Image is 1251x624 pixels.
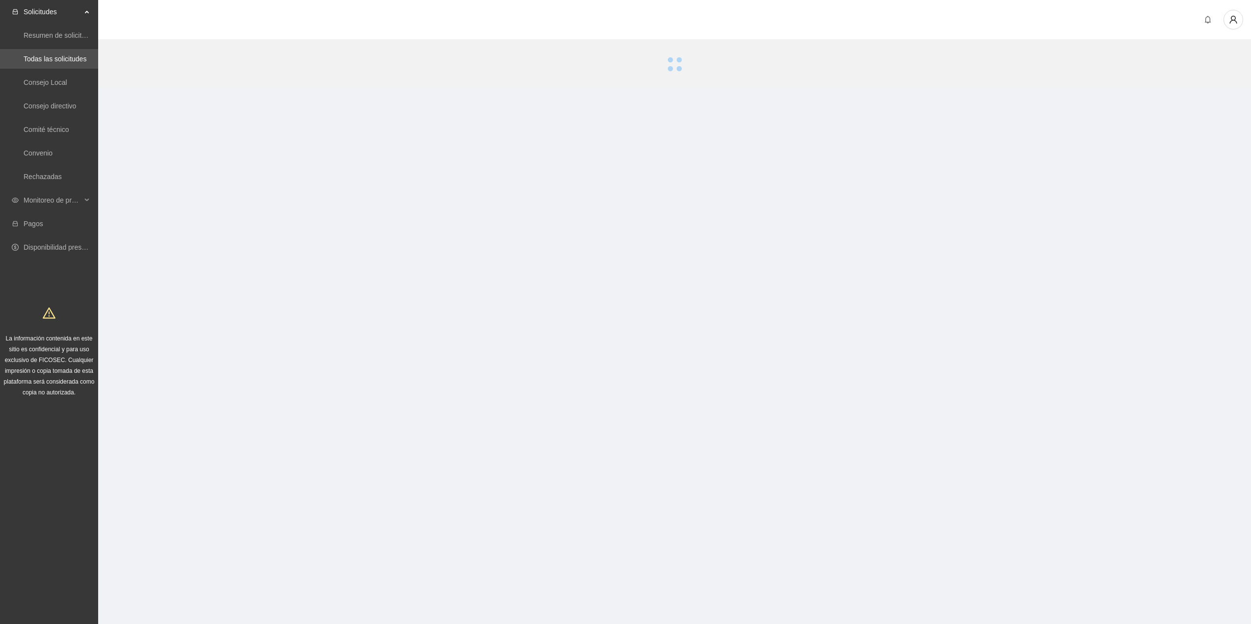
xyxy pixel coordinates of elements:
a: Rechazadas [24,173,62,181]
a: Consejo directivo [24,102,76,110]
a: Resumen de solicitudes por aprobar [24,31,134,39]
a: Consejo Local [24,78,67,86]
button: bell [1200,12,1216,27]
a: Comité técnico [24,126,69,133]
span: Monitoreo de proyectos [24,190,81,210]
span: bell [1200,16,1215,24]
span: La información contenida en este sitio es confidencial y para uso exclusivo de FICOSEC. Cualquier... [4,335,95,396]
span: user [1224,15,1243,24]
span: inbox [12,8,19,15]
span: eye [12,197,19,204]
button: user [1224,10,1243,29]
a: Disponibilidad presupuestal [24,243,107,251]
a: Pagos [24,220,43,228]
span: Solicitudes [24,2,81,22]
a: Todas las solicitudes [24,55,86,63]
span: warning [43,307,55,319]
a: Convenio [24,149,53,157]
